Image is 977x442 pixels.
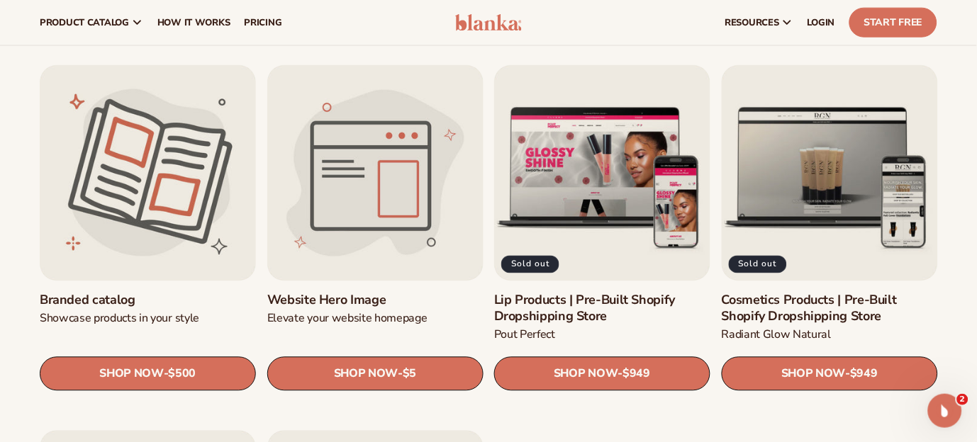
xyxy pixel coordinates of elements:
span: SHOP NOW [99,367,163,380]
iframe: Intercom live chat [928,394,962,428]
span: SHOP NOW [554,367,618,380]
a: SHOP NOW- $949 [494,357,710,391]
a: Website Hero Image [267,292,484,308]
a: Branded catalog [40,292,256,308]
a: SHOP NOW- $5 [267,357,484,391]
a: Start Free [849,8,937,38]
span: $5 [403,368,416,381]
span: How It Works [157,17,230,28]
span: SHOP NOW [333,367,397,380]
span: resources [725,17,779,28]
span: $949 [850,368,878,381]
a: SHOP NOW- $949 [722,357,938,391]
a: Lip Products | Pre-Built Shopify Dropshipping Store [494,292,710,325]
span: product catalog [40,17,129,28]
span: $949 [623,368,650,381]
span: SHOP NOW [781,367,845,380]
a: SHOP NOW- $500 [40,357,256,391]
a: Cosmetics Products | Pre-Built Shopify Dropshipping Store [722,292,938,325]
span: pricing [244,17,281,28]
span: $500 [168,368,196,381]
span: 2 [957,394,968,405]
span: LOGIN [808,17,835,28]
img: logo [455,14,522,31]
